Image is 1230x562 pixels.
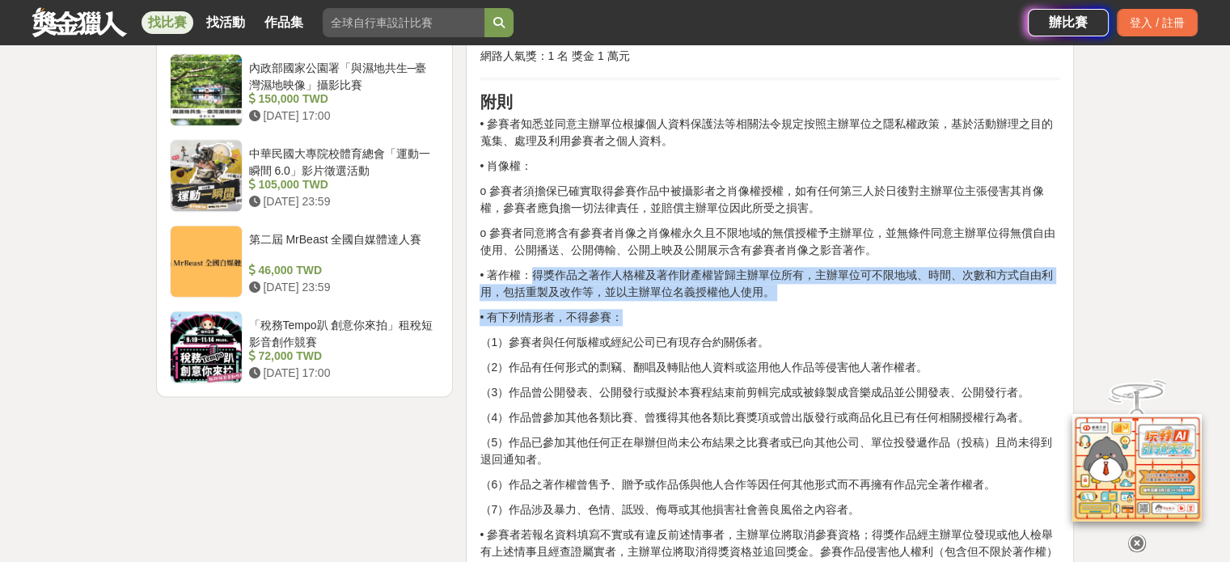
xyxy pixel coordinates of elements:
img: d2146d9a-e6f6-4337-9592-8cefde37ba6b.png [1072,402,1202,509]
div: 第二屆 MrBeast 全國自媒體達人賽 [249,231,433,262]
p: （6）作品之著作權曾售予、贈予或作品係與他人合作等因任何其他形式而不再擁有作品完全著作權者。 [480,476,1060,493]
p: • 有下列情形者，不得參賽： [480,309,1060,326]
div: 中華民國大專院校體育總會「運動一瞬間 6.0」影片徵選活動 [249,146,433,176]
a: 找比賽 [142,11,193,34]
div: 150,000 TWD [249,91,433,108]
p: o 參賽者同意將含有參賽者肖像之肖像權永久且不限地域的無償授權予主辦單位，並無條件同意主辦單位得無償自由使用、公開播送、公開傳輸、公開上映及公開展示含有參賽者肖像之影音著作。 [480,225,1060,259]
strong: 附則 [480,93,512,111]
a: 作品集 [258,11,310,34]
input: 全球自行車設計比賽 [323,8,484,37]
div: 105,000 TWD [249,176,433,193]
div: 「稅務Tempo趴 創意你來拍」租稅短影音創作競賽 [249,317,433,348]
div: 72,000 TWD [249,348,433,365]
p: • 肖像權： [480,158,1060,175]
div: [DATE] 23:59 [249,279,433,296]
a: 中華民國大專院校體育總會「運動一瞬間 6.0」影片徵選活動 105,000 TWD [DATE] 23:59 [170,139,440,212]
p: （5）作品已參加其他任何正在舉辦但尚未公布結果之比賽者或已向其他公司、單位投發遞作品（投稿）且尚未得到退回通知者。 [480,434,1060,468]
p: • 著作權：得獎作品之著作人格權及著作財產權皆歸主辦單位所有，主辦單位可不限地域、時間、次數和方式自由利用，包括重製及改作等，並以主辦單位名義授權他人使用。 [480,267,1060,301]
p: • 參賽者知悉並同意主辦單位根據個人資料保護法等相關法令規定按照主辦單位之隱私權政策，基於活動辦理之目的蒐集、處理及利用參賽者之個人資料。 [480,116,1060,150]
div: [DATE] 23:59 [249,193,433,210]
div: 登入 / 註冊 [1117,9,1198,36]
p: （3）作品曾公開發表、公開發行或擬於本賽程結束前剪輯完成或被錄製成音樂成品並公開發表、公開發行者。 [480,384,1060,401]
p: 網路人氣獎：1 名 獎金 1 萬元 [480,48,1060,65]
div: 46,000 TWD [249,262,433,279]
p: （1）參賽者與任何版權或經紀公司已有現存合約關係者。 [480,334,1060,351]
div: 內政部國家公園署「與濕地共生─臺灣濕地映像」攝影比賽 [249,60,433,91]
a: 「稅務Tempo趴 創意你來拍」租稅短影音創作競賽 72,000 TWD [DATE] 17:00 [170,311,440,383]
a: 第二屆 MrBeast 全國自媒體達人賽 46,000 TWD [DATE] 23:59 [170,225,440,298]
a: 找活動 [200,11,251,34]
a: 辦比賽 [1028,9,1109,36]
div: [DATE] 17:00 [249,365,433,382]
p: （4）作品曾參加其他各類比賽、曾獲得其他各類比賽獎項或曾出版發行或商品化且已有任何相關授權行為者。 [480,409,1060,426]
a: 內政部國家公園署「與濕地共生─臺灣濕地映像」攝影比賽 150,000 TWD [DATE] 17:00 [170,53,440,126]
div: [DATE] 17:00 [249,108,433,125]
p: o 參賽者須擔保已確實取得參賽作品中被攝影者之肖像權授權，如有任何第三人於日後對主辦單位主張侵害其肖像權，參賽者應負擔一切法律責任，並賠償主辦單位因此所受之損害。 [480,183,1060,217]
p: （7）作品涉及暴力、色情、詆毀、侮辱或其他損害社會善良風俗之內容者。 [480,501,1060,518]
p: （2）作品有任何形式的剽竊、翻唱及轉貼他人資料或盜用他人作品等侵害他人著作權者。 [480,359,1060,376]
